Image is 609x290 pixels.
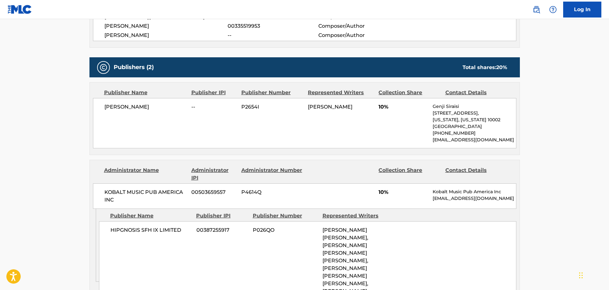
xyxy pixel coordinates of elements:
[114,64,154,71] h5: Publishers (2)
[530,3,543,16] a: Public Search
[379,188,428,196] span: 10%
[196,226,248,234] span: 00387255917
[379,166,440,182] div: Collection Share
[308,104,352,110] span: [PERSON_NAME]
[253,226,318,234] span: P026QO
[191,188,237,196] span: 00503659557
[379,89,440,96] div: Collection Share
[104,103,187,111] span: [PERSON_NAME]
[241,89,303,96] div: Publisher Number
[445,89,507,96] div: Contact Details
[463,64,507,71] div: Total shares:
[241,166,303,182] div: Administrator Number
[100,64,107,71] img: Publishers
[110,226,192,234] span: HIPGNOSIS SFH IX LIMITED
[433,117,516,123] p: [US_STATE], [US_STATE] 10002
[445,166,507,182] div: Contact Details
[196,212,248,220] div: Publisher IPI
[549,6,557,13] img: help
[110,212,191,220] div: Publisher Name
[241,188,303,196] span: P4614Q
[228,32,318,39] span: --
[533,6,540,13] img: search
[104,166,187,182] div: Administrator Name
[379,103,428,111] span: 10%
[433,137,516,143] p: [EMAIL_ADDRESS][DOMAIN_NAME]
[433,103,516,110] p: Genji Siraisi
[322,212,387,220] div: Represented Writers
[253,212,318,220] div: Publisher Number
[104,188,187,204] span: KOBALT MUSIC PUB AMERICA INC
[191,103,237,111] span: --
[433,188,516,195] p: Kobalt Music Pub America Inc
[433,130,516,137] p: [PHONE_NUMBER]
[8,5,32,14] img: MLC Logo
[433,123,516,130] p: [GEOGRAPHIC_DATA]
[308,89,374,96] div: Represented Writers
[318,22,401,30] span: Composer/Author
[579,266,583,285] div: Drag
[191,166,237,182] div: Administrator IPI
[433,110,516,117] p: [STREET_ADDRESS],
[104,22,228,30] span: [PERSON_NAME]
[104,89,187,96] div: Publisher Name
[318,32,401,39] span: Composer/Author
[433,195,516,202] p: [EMAIL_ADDRESS][DOMAIN_NAME]
[496,64,507,70] span: 20 %
[191,89,237,96] div: Publisher IPI
[104,32,228,39] span: [PERSON_NAME]
[228,22,318,30] span: 00335519953
[563,2,601,18] a: Log In
[577,259,609,290] iframe: Chat Widget
[241,103,303,111] span: P2654I
[547,3,559,16] div: Help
